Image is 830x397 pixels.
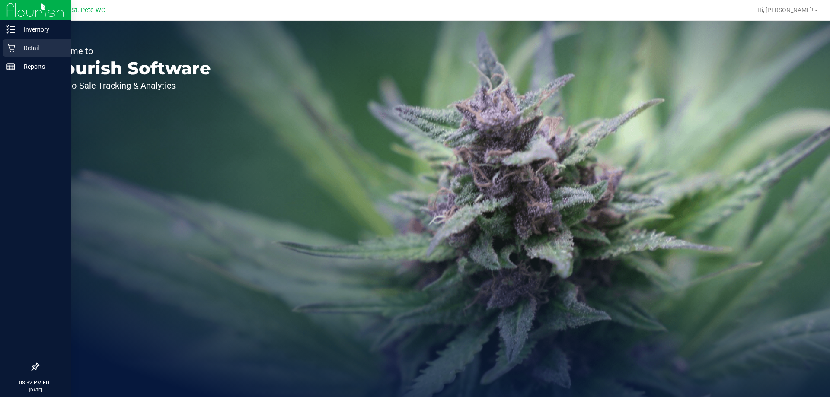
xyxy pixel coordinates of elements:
inline-svg: Reports [6,62,15,71]
span: Hi, [PERSON_NAME]! [757,6,814,13]
p: Welcome to [47,47,211,55]
p: [DATE] [4,387,67,393]
inline-svg: Retail [6,44,15,52]
p: Seed-to-Sale Tracking & Analytics [47,81,211,90]
p: 08:32 PM EDT [4,379,67,387]
span: St. Pete WC [71,6,105,14]
p: Retail [15,43,67,53]
p: Reports [15,61,67,72]
span: 1 [3,1,7,9]
inline-svg: Inventory [6,25,15,34]
p: Inventory [15,24,67,35]
p: Flourish Software [47,60,211,77]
